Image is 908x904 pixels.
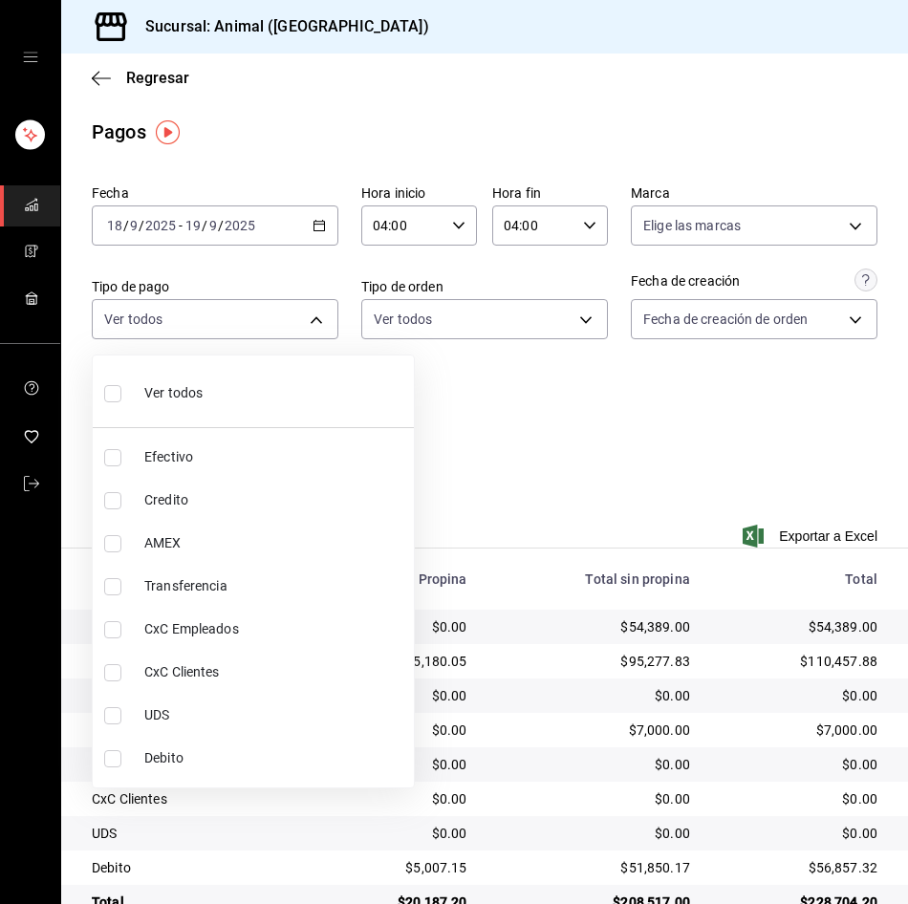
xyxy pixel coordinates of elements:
span: CxC Empleados [144,619,406,639]
span: Credito [144,490,406,510]
img: Tooltip marker [156,120,180,144]
span: Ver todos [144,383,203,403]
span: Efectivo [144,447,406,467]
span: UDS [144,705,406,725]
span: Transferencia [144,576,406,596]
span: CxC Clientes [144,662,406,682]
span: AMEX [144,533,406,553]
span: Debito [144,748,406,768]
